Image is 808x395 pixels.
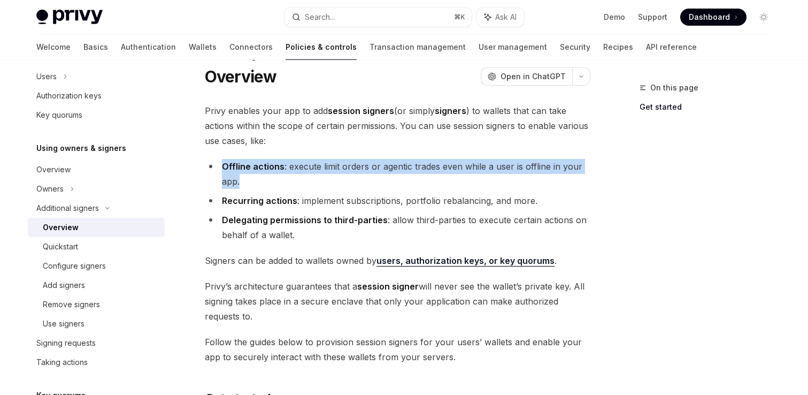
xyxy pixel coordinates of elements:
button: Ask AI [477,7,524,27]
li: : execute limit orders or agentic trades even while a user is offline in your app. [205,159,590,189]
a: Use signers [28,314,165,333]
a: Policies & controls [286,34,357,60]
a: Configure signers [28,256,165,276]
span: Privy enables your app to add (or simply ) to wallets that can take actions within the scope of c... [205,103,590,148]
a: Authorization keys [28,86,165,105]
strong: session signers [328,105,394,116]
a: Add signers [28,276,165,295]
span: Dashboard [689,12,730,22]
a: Signing requests [28,333,165,353]
div: Additional signers [36,202,99,215]
a: Demo [604,12,625,22]
strong: Offline actions [222,161,284,172]
a: Key quorums [28,105,165,125]
a: Wallets [189,34,217,60]
span: Follow the guides below to provision session signers for your users’ wallets and enable your app ... [205,335,590,364]
div: Key quorums [36,109,82,121]
span: Signers can be added to wallets owned by . [205,253,590,268]
a: Overview [28,160,165,179]
span: Ask AI [495,12,517,22]
li: : allow third-parties to execute certain actions on behalf of a wallet. [205,212,590,242]
a: Remove signers [28,295,165,314]
strong: Recurring actions [222,195,297,206]
div: Overview [36,163,71,176]
button: Search...⌘K [284,7,472,27]
button: Open in ChatGPT [481,67,572,86]
div: Search... [305,11,335,24]
strong: session signer [357,281,419,292]
div: Taking actions [36,356,88,369]
strong: Delegating permissions to third-parties [222,215,388,225]
button: Toggle dark mode [755,9,772,26]
span: Open in ChatGPT [501,71,566,82]
h1: Overview [205,67,277,86]
a: Recipes [603,34,633,60]
a: Basics [83,34,108,60]
a: Taking actions [28,353,165,372]
div: Quickstart [43,240,78,253]
a: Authentication [121,34,176,60]
div: Add signers [43,279,85,292]
strong: signers [435,105,466,116]
li: : implement subscriptions, portfolio rebalancing, and more. [205,193,590,208]
img: light logo [36,10,103,25]
a: User management [479,34,547,60]
span: Privy’s architecture guarantees that a will never see the wallet’s private key. All signing takes... [205,279,590,324]
div: Use signers [43,317,84,330]
h5: Using owners & signers [36,142,126,155]
div: Signing requests [36,337,96,350]
div: Owners [36,183,64,195]
a: Security [560,34,590,60]
a: Get started [640,98,781,116]
div: Remove signers [43,298,100,311]
span: On this page [650,81,698,94]
a: Connectors [229,34,273,60]
div: Configure signers [43,260,106,272]
a: API reference [646,34,697,60]
div: Overview [43,221,79,234]
a: Transaction management [370,34,466,60]
a: Quickstart [28,237,165,256]
a: Welcome [36,34,71,60]
div: Authorization keys [36,89,102,102]
a: Support [638,12,667,22]
a: Dashboard [680,9,747,26]
a: users, authorization keys, or key quorums [376,255,555,267]
a: Overview [28,218,165,237]
span: ⌘ K [454,13,465,21]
